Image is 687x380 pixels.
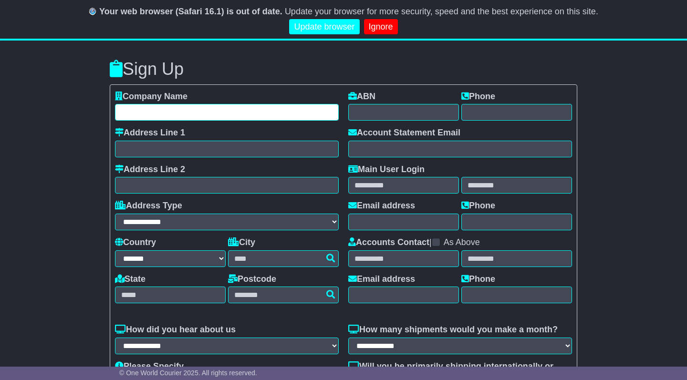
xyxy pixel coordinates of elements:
[364,19,398,35] a: Ignore
[348,201,415,211] label: Email address
[348,128,460,138] label: Account Statement Email
[228,237,255,248] label: City
[348,274,415,285] label: Email address
[119,369,257,377] span: © One World Courier 2025. All rights reserved.
[444,237,480,248] label: As Above
[348,325,558,335] label: How many shipments would you make a month?
[115,92,187,102] label: Company Name
[115,201,182,211] label: Address Type
[461,92,495,102] label: Phone
[285,7,598,16] span: Update your browser for more security, speed and the best experience on this site.
[115,361,184,372] label: Please Specify
[461,201,495,211] label: Phone
[348,237,429,248] label: Accounts Contact
[348,237,572,250] div: |
[115,325,236,335] label: How did you hear about us
[99,7,282,16] b: Your web browser (Safari 16.1) is out of date.
[115,237,156,248] label: Country
[115,164,185,175] label: Address Line 2
[289,19,359,35] a: Update browser
[110,60,577,79] h3: Sign Up
[115,274,146,285] label: State
[115,128,185,138] label: Address Line 1
[228,274,276,285] label: Postcode
[348,92,375,102] label: ABN
[461,274,495,285] label: Phone
[348,164,425,175] label: Main User Login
